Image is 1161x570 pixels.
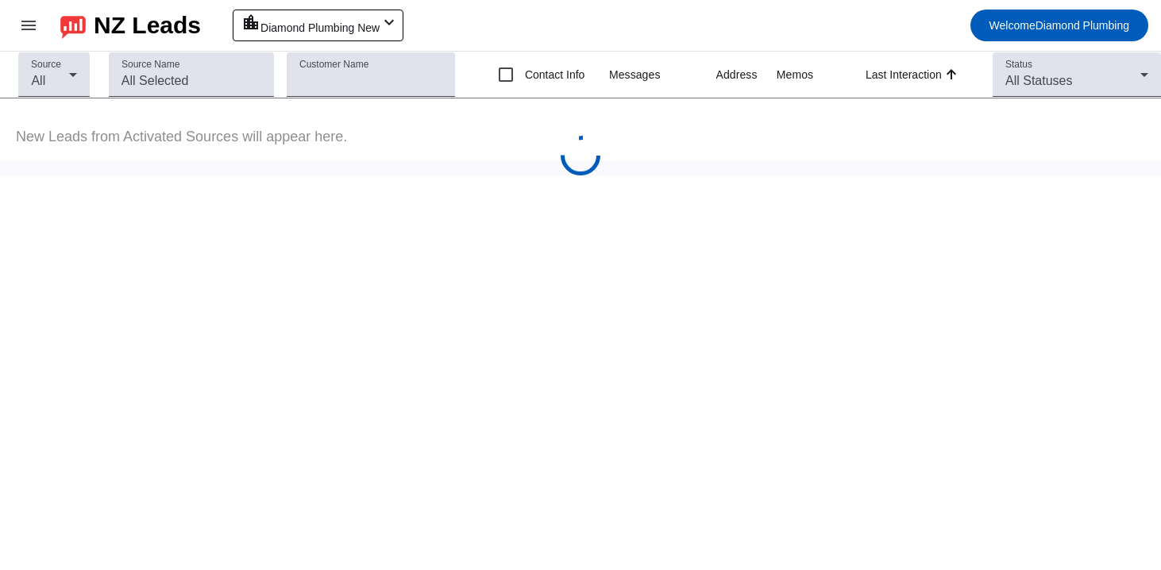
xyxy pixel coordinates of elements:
button: Diamond Plumbing New [233,10,403,41]
span: All Statuses [1005,74,1072,87]
th: Messages [609,52,716,98]
mat-icon: menu [19,16,38,35]
th: Memos [777,52,866,98]
mat-label: Source [31,60,61,70]
div: Last Interaction [866,67,942,83]
button: WelcomeDiamond Plumbing [970,10,1148,41]
span: Diamond Plumbing [989,14,1129,37]
img: logo [60,12,86,39]
th: Address [716,52,777,98]
span: Welcome [989,19,1036,32]
span: Diamond Plumbing New [260,21,380,34]
label: Contact Info [522,67,585,83]
mat-label: Source Name [121,60,179,70]
mat-icon: chevron_left [380,13,399,32]
div: NZ Leads [94,14,201,37]
mat-label: Customer Name [299,60,368,70]
mat-label: Status [1005,60,1032,70]
input: All Selected [121,71,261,91]
mat-icon: location_city [241,13,260,32]
span: All [31,74,45,87]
